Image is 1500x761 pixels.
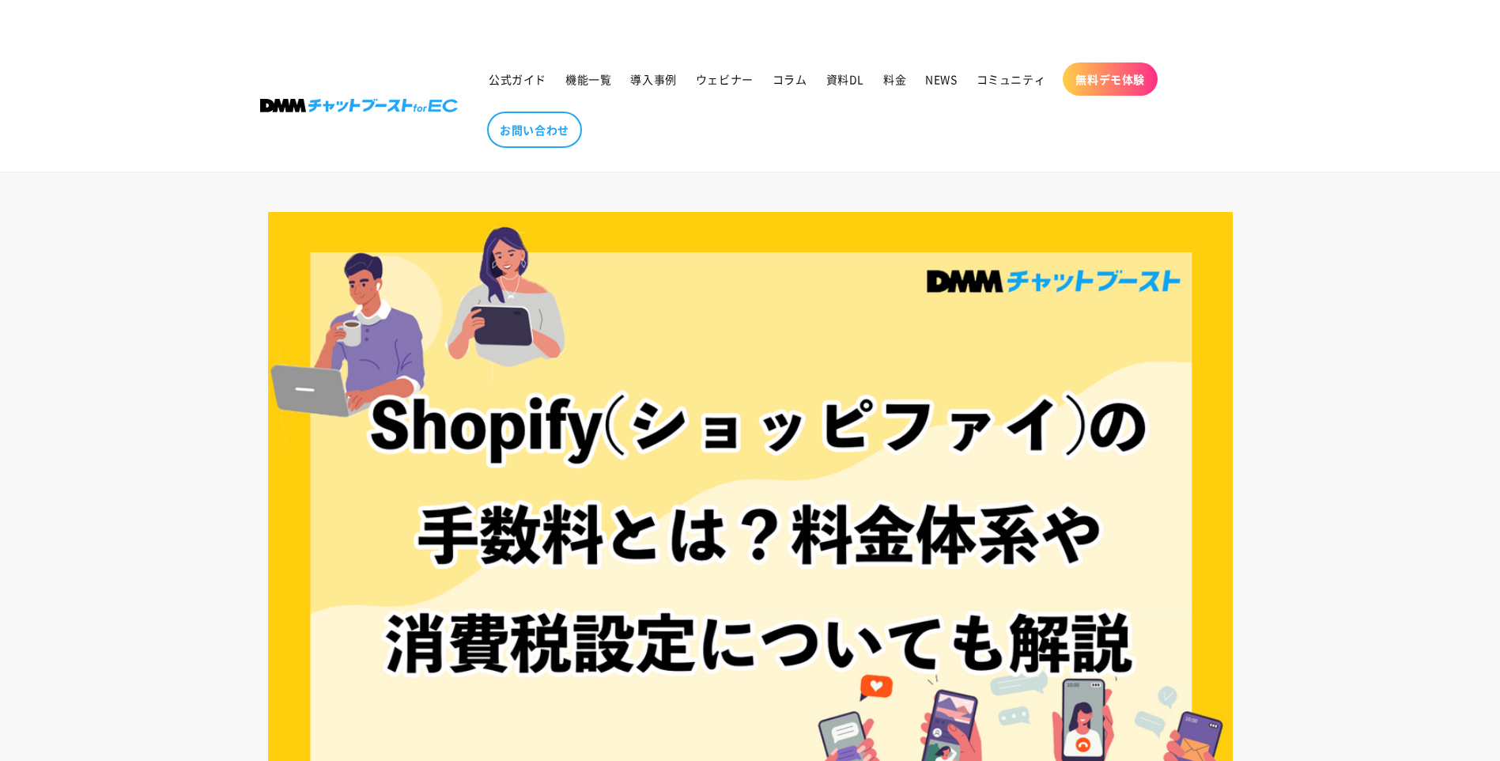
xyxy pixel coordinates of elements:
span: NEWS [925,72,957,86]
span: コラム [773,72,807,86]
a: 無料デモ体験 [1063,62,1158,96]
span: 無料デモ体験 [1075,72,1145,86]
span: ウェビナー [696,72,754,86]
span: 公式ガイド [489,72,546,86]
span: 資料DL [826,72,864,86]
a: 料金 [874,62,916,96]
a: お問い合わせ [487,112,582,148]
a: ウェビナー [686,62,763,96]
span: 料金 [883,72,906,86]
span: お問い合わせ [500,123,569,137]
a: コミュニティ [967,62,1056,96]
a: 導入事例 [621,62,686,96]
a: NEWS [916,62,966,96]
span: 機能一覧 [565,72,611,86]
img: 株式会社DMM Boost [260,99,458,112]
span: コミュニティ [977,72,1046,86]
a: 機能一覧 [556,62,621,96]
a: 公式ガイド [479,62,556,96]
a: 資料DL [817,62,874,96]
span: 導入事例 [630,72,676,86]
a: コラム [763,62,817,96]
